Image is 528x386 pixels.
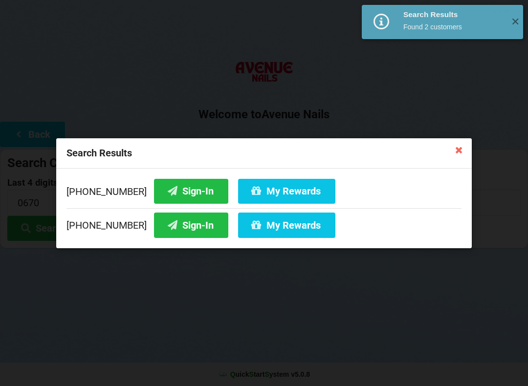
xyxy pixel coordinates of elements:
div: Search Results [403,10,504,20]
button: Sign-In [154,213,228,237]
div: [PHONE_NUMBER] [66,208,462,237]
button: My Rewards [238,178,335,203]
button: Sign-In [154,178,228,203]
div: Search Results [56,138,472,169]
button: My Rewards [238,213,335,237]
div: [PHONE_NUMBER] [66,178,462,208]
div: Found 2 customers [403,22,504,32]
